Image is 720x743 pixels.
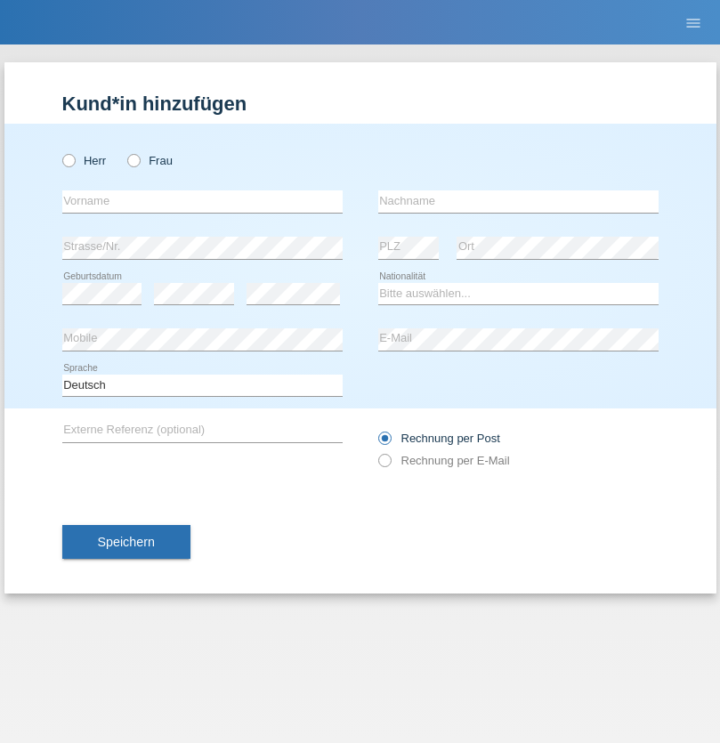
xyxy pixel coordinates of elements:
input: Rechnung per Post [378,432,390,454]
input: Rechnung per E-Mail [378,454,390,476]
input: Frau [127,154,139,166]
label: Frau [127,154,173,167]
label: Rechnung per Post [378,432,500,445]
label: Rechnung per E-Mail [378,454,510,467]
button: Speichern [62,525,190,559]
i: menu [684,14,702,32]
a: menu [676,17,711,28]
input: Herr [62,154,74,166]
h1: Kund*in hinzufügen [62,93,659,115]
label: Herr [62,154,107,167]
span: Speichern [98,535,155,549]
